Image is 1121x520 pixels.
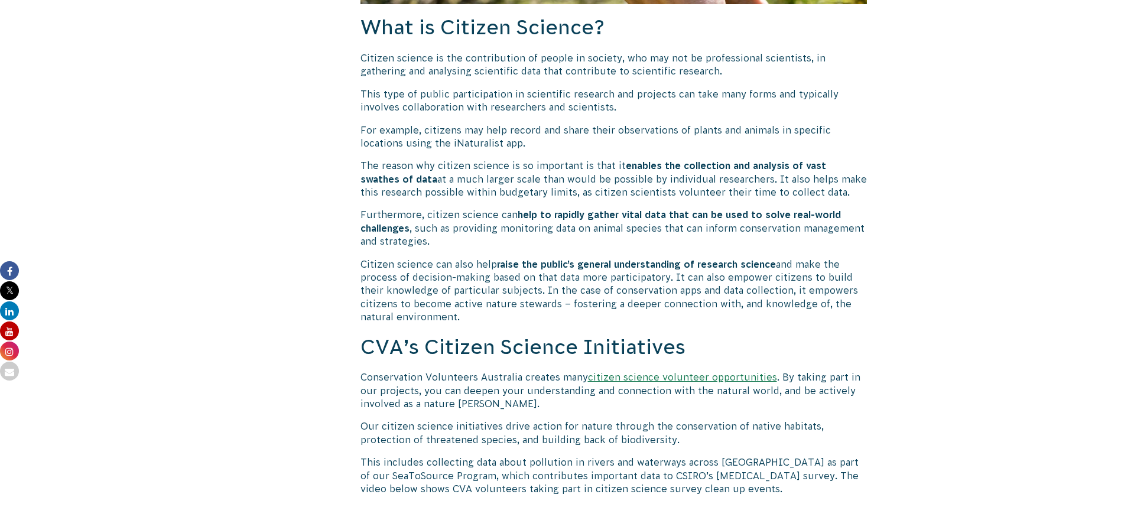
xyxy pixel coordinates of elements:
[497,259,776,269] strong: raise the public’s general understanding of research science
[360,209,841,233] strong: help to rapidly gather vital data that can be used to solve real-world challenges
[360,258,867,324] p: Citizen science can also help and make the process of decision-making based on that data more par...
[360,159,867,199] p: The reason why citizen science is so important is that it at a much larger scale than would be po...
[360,123,867,150] p: For example, citizens may help record and share their observations of plants and animals in speci...
[588,372,777,382] a: citizen science volunteer opportunities
[360,456,867,495] p: This includes collecting data about pollution in rivers and waterways across [GEOGRAPHIC_DATA] as...
[360,16,605,38] span: What is Citizen Science?
[360,370,867,410] p: Conservation Volunteers Australia creates many . By taking part in our projects, you can deepen y...
[360,51,867,78] p: Citizen science is the contribution of people in society, who may not be professional scientists,...
[360,208,867,248] p: Furthermore, citizen science can , such as providing monitoring data on animal species that can i...
[360,420,867,446] p: Our citizen science initiatives drive action for nature through the conservation of native habita...
[360,87,867,114] p: This type of public participation in scientific research and projects can take many forms and typ...
[360,160,826,184] strong: enables the collection and analysis of vast swathes of data
[360,336,685,358] span: CVA’s Citizen Science Initiatives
